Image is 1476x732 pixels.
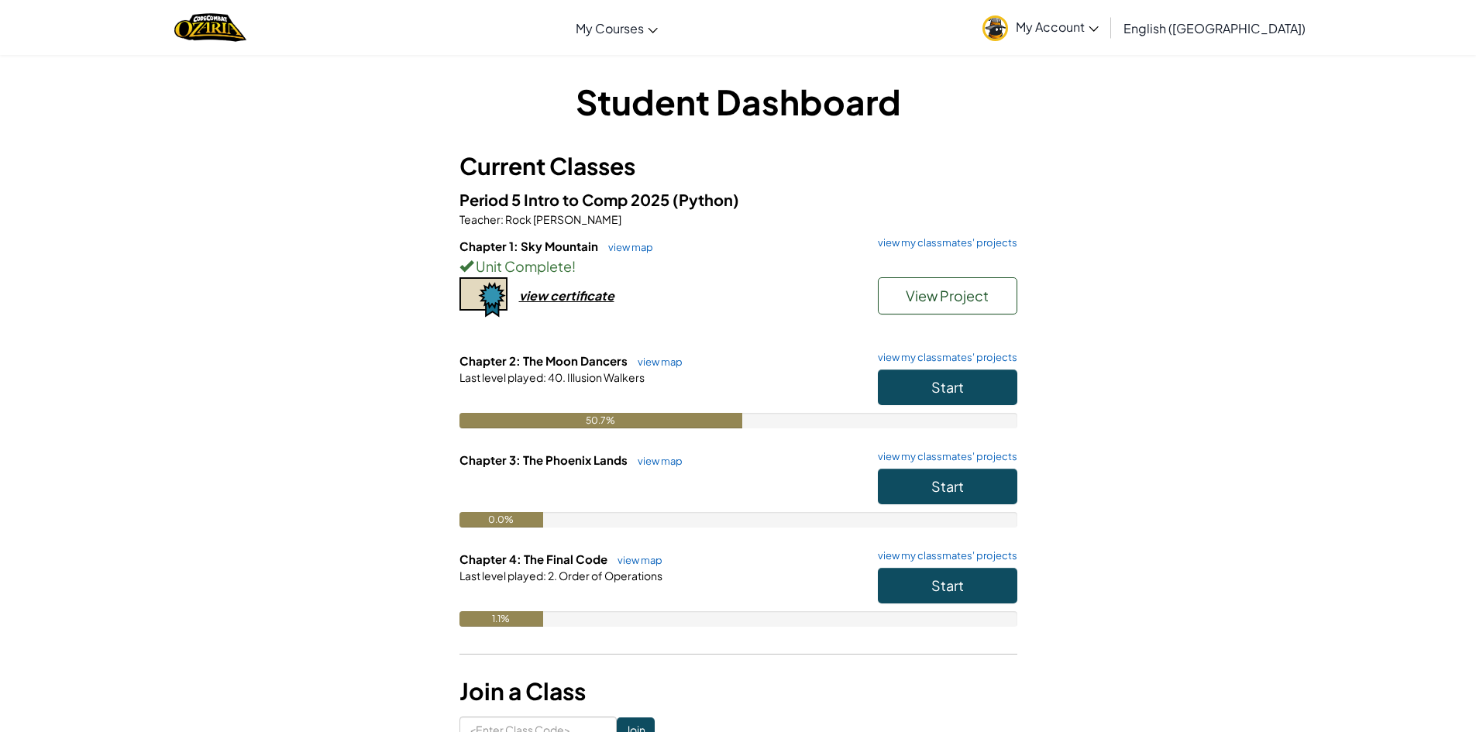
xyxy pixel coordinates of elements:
div: 0.0% [459,512,543,528]
h3: Join a Class [459,674,1017,709]
a: view certificate [459,287,614,304]
button: Start [878,469,1017,504]
span: : [543,569,546,583]
a: My Courses [568,7,666,49]
img: Home [174,12,246,43]
div: 50.7% [459,413,742,428]
button: Start [878,568,1017,603]
span: (Python) [673,190,739,209]
a: Ozaria by CodeCombat logo [174,12,246,43]
a: view my classmates' projects [870,452,1017,462]
h3: Current Classes [459,149,1017,184]
span: Teacher [459,212,501,226]
img: certificate-icon.png [459,277,507,318]
div: 1.1% [459,611,543,627]
span: English ([GEOGRAPHIC_DATA]) [1123,20,1306,36]
span: Start [931,477,964,495]
a: English ([GEOGRAPHIC_DATA]) [1116,7,1313,49]
span: View Project [906,287,989,304]
span: Last level played [459,370,543,384]
a: view my classmates' projects [870,352,1017,363]
a: view my classmates' projects [870,551,1017,561]
div: view certificate [519,287,614,304]
span: Order of Operations [557,569,662,583]
a: view map [630,455,683,467]
span: Illusion Walkers [566,370,645,384]
span: Rock [PERSON_NAME] [504,212,621,226]
span: Period 5 Intro to Comp 2025 [459,190,673,209]
h1: Student Dashboard [459,77,1017,125]
span: 40. [546,370,566,384]
a: view map [630,356,683,368]
span: Last level played [459,569,543,583]
span: My Courses [576,20,644,36]
a: view my classmates' projects [870,238,1017,248]
img: avatar [982,15,1008,41]
a: view map [600,241,653,253]
button: View Project [878,277,1017,314]
button: Start [878,369,1017,405]
span: Start [931,378,964,396]
span: : [543,370,546,384]
span: Unit Complete [473,257,572,275]
span: Chapter 1: Sky Mountain [459,239,600,253]
span: : [501,212,504,226]
span: Start [931,576,964,594]
span: Chapter 3: The Phoenix Lands [459,452,630,467]
span: Chapter 4: The Final Code [459,552,610,566]
span: My Account [1016,19,1099,35]
span: ! [572,257,576,275]
span: Chapter 2: The Moon Dancers [459,353,630,368]
span: 2. [546,569,557,583]
a: My Account [975,3,1106,52]
a: view map [610,554,662,566]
